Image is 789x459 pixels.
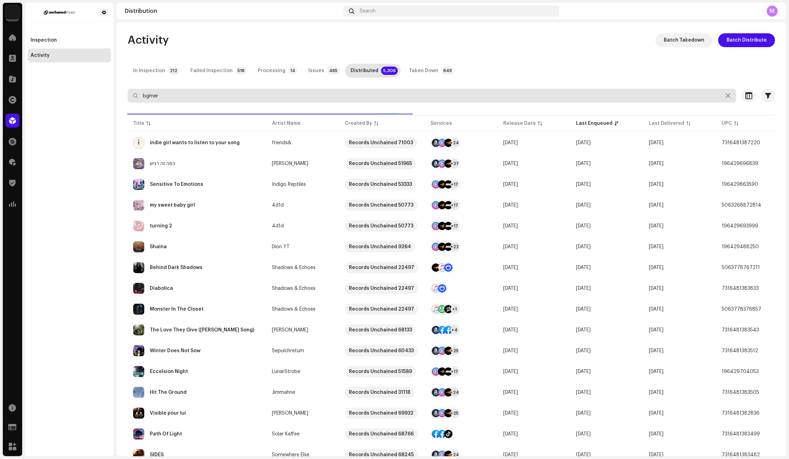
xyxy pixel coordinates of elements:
[133,283,144,294] img: cc8b75e4-42e3-4a8d-a09a-fe0ca5bc9ff4
[649,120,684,127] div: Last Delivered
[133,137,144,148] img: 008e1cef-15ea-4bb4-91aa-c6cb6387a457
[133,387,144,398] img: d3648818-5e8b-43c2-95c5-8e34347f7b1d
[503,224,518,228] span: Sep 16, 2024
[345,120,372,127] div: Created By
[576,452,591,457] span: Oct 7, 2025
[133,120,144,127] div: Title
[655,33,713,47] button: Batch Takedown
[150,390,187,395] div: Hit The Ground
[718,33,775,47] button: Batch Distribute
[649,265,663,270] span: Oct 8, 2025
[349,324,412,336] div: Records Unchained 68133
[722,244,759,249] span: 196429488250
[722,224,758,228] span: 196429693999
[576,182,591,187] span: Oct 8, 2025
[503,203,518,208] span: Jul 24, 2023
[451,201,459,209] div: +17
[649,390,663,395] span: Oct 8, 2025
[451,180,459,189] div: +17
[722,369,759,374] span: 196429704053
[722,120,732,127] div: UPC
[576,203,591,208] span: Oct 8, 2025
[133,324,144,336] img: 05bf2219-18c9-4537-8fc4-64241da59a94
[451,222,459,230] div: +17
[308,64,324,78] div: Issues
[649,182,663,187] span: Oct 8, 2025
[345,387,419,398] span: Records Unchained 31118
[133,179,144,190] img: 76d47854-d145-4ebd-86bb-4868a183ea61
[150,307,204,312] div: Monster In The Closet
[272,182,334,187] span: Indigo Reptiles
[727,33,767,47] span: Batch Distribute
[349,428,414,440] div: Records Unchained 68766
[128,89,736,103] input: Search
[349,283,414,294] div: Records Unchained 22497
[272,265,334,270] span: Shadows & Echoes
[664,33,704,47] span: Batch Takedown
[722,182,758,187] span: 196429863590
[128,33,169,47] span: Activity
[345,408,419,419] span: Records Unchained 69932
[150,432,182,436] div: Path Of Light
[272,140,291,145] div: friends&
[451,451,459,459] div: +24
[503,161,518,166] span: Sep 4, 2024
[649,161,663,166] span: Oct 8, 2025
[272,224,284,228] div: 4d1d
[349,241,411,252] div: Records Unchained 9264
[150,265,203,270] div: Behind Dark Shadows
[345,200,419,211] span: Records Unchained 50773
[649,432,663,436] span: Oct 8, 2025
[576,286,591,291] span: Oct 8, 2025
[272,307,316,312] div: Shadows & Echoes
[133,262,144,273] img: e918f00f-0334-4777-8a4c-65916ba111e1
[345,220,419,232] span: Records Unchained 50773
[349,137,413,148] div: Records Unchained 71003
[349,200,413,211] div: Records Unchained 50773
[451,243,459,251] div: +22
[150,224,172,228] div: turning 2
[503,452,518,457] span: Oct 7, 2025
[576,224,591,228] span: Oct 8, 2025
[576,244,591,249] span: Oct 8, 2025
[722,203,761,208] span: 5063268872814
[272,244,290,249] div: Dion YT
[272,161,334,166] span: סיון ויצפלד
[345,366,419,377] span: Records Unchained 51589
[272,161,308,166] div: [PERSON_NAME]
[349,387,410,398] div: Records Unchained 31118
[133,408,144,419] img: 3ef20dcc-8faf-42a5-acbf-d607378478fe
[576,161,591,166] span: Oct 8, 2025
[451,305,459,313] div: +1
[272,390,295,395] div: Jimmahne
[133,366,144,377] img: e210dfa8-f0d3-4e3b-9e20-eff4e3ac244f
[133,241,144,252] img: 6bf634ba-2625-440b-8ec9-ec74fd953fd5
[503,390,518,395] span: Oct 7, 2025
[272,286,316,291] div: Shadows & Echoes
[503,328,518,332] span: Oct 8, 2025
[190,64,233,78] div: Failed Inspection
[28,33,111,47] re-m-nav-item: Inspection
[451,409,459,417] div: +25
[150,328,254,332] div: The Love They Give (Hopper's Song)
[150,244,167,249] div: Shaina
[722,265,760,270] span: 5063778767211
[576,120,612,127] div: Last Enqueued
[272,452,334,457] span: Somewhere Else
[503,244,518,249] span: Feb 18, 2024
[133,220,144,232] img: 9c97caae-ed0b-45d3-8053-7a7937e3b3a4
[272,348,334,353] span: Sepulchretum
[150,452,164,457] div: SIDES
[272,452,309,457] div: Somewhere Else
[576,369,591,374] span: Oct 8, 2025
[31,53,50,58] div: Activity
[503,307,518,312] span: Oct 8, 2025
[503,182,518,187] span: Feb 25, 2025
[272,432,300,436] div: Solar Kaffee
[503,369,518,374] span: Oct 1, 2024
[150,411,186,416] div: Visible pour lui
[722,307,761,312] span: 5063778376857
[409,64,438,78] div: Taken Down
[503,140,518,145] span: Oct 9, 2025
[345,158,419,169] span: Records Unchained 51965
